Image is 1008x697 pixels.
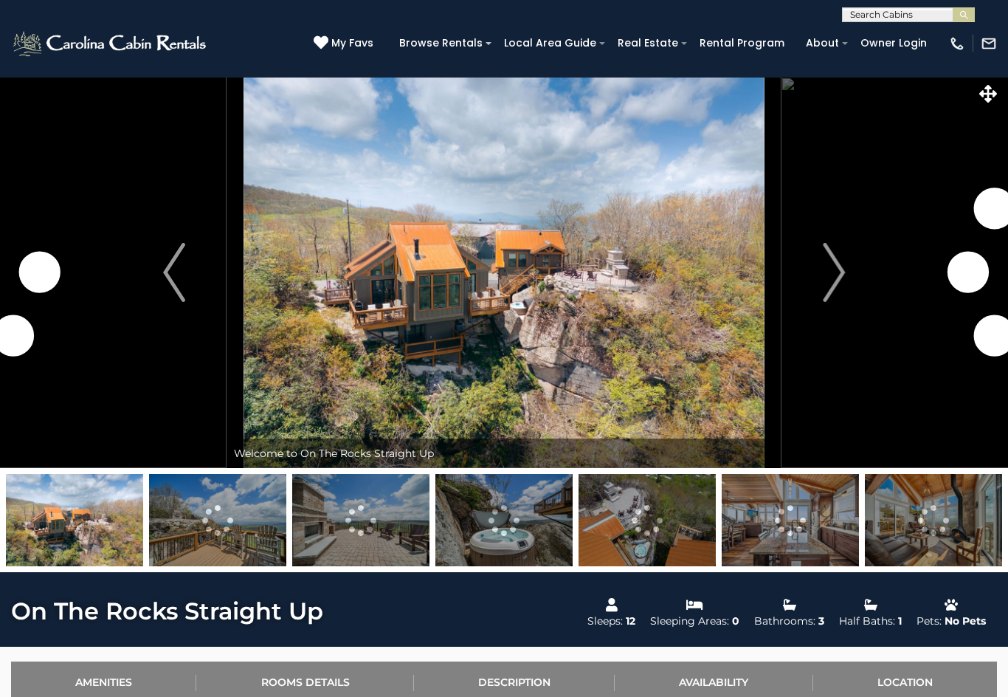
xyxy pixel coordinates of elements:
a: Browse Rentals [392,32,490,55]
a: Rental Program [692,32,792,55]
img: mail-regular-white.png [981,35,997,52]
img: 168624550 [292,474,429,566]
img: 168624536 [865,474,1002,566]
img: White-1-2.png [11,29,210,58]
div: Welcome to On The Rocks Straight Up [227,439,781,468]
a: About [798,32,846,55]
img: phone-regular-white.png [949,35,965,52]
img: 168624534 [579,474,716,566]
img: arrow [163,243,185,302]
a: My Favs [314,35,377,52]
img: 168624546 [435,474,573,566]
a: Real Estate [610,32,686,55]
button: Previous [122,77,227,468]
img: 167946766 [722,474,859,566]
img: 168624533 [6,474,143,566]
img: 168624538 [149,474,286,566]
img: arrow [823,243,845,302]
button: Next [781,77,886,468]
a: Local Area Guide [497,32,604,55]
span: My Favs [331,35,373,51]
a: Owner Login [853,32,934,55]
